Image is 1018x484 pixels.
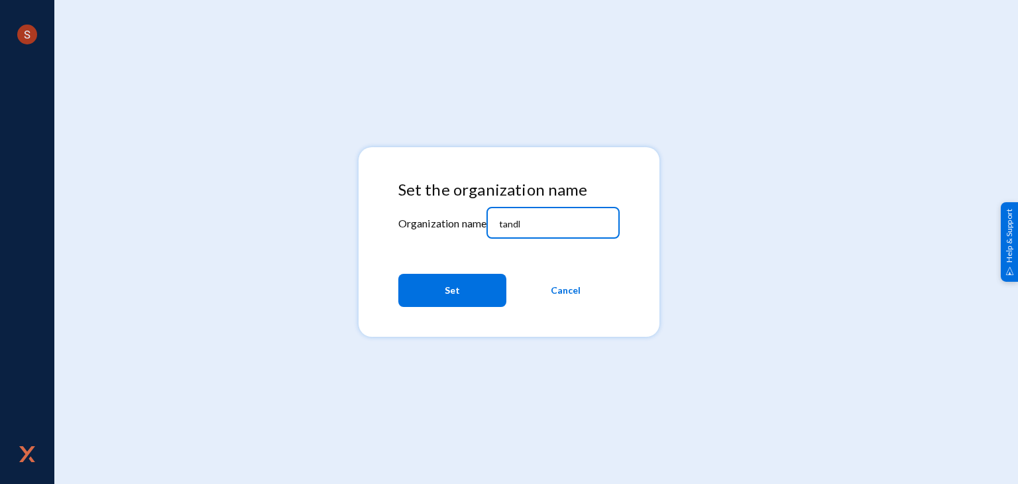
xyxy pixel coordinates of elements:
[445,278,460,302] span: Set
[499,218,613,230] input: Organization name
[398,274,506,307] button: Set
[551,278,581,302] span: Cancel
[512,274,620,307] button: Cancel
[398,217,487,229] mat-label: Organization name
[398,180,620,200] h4: Set the organization name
